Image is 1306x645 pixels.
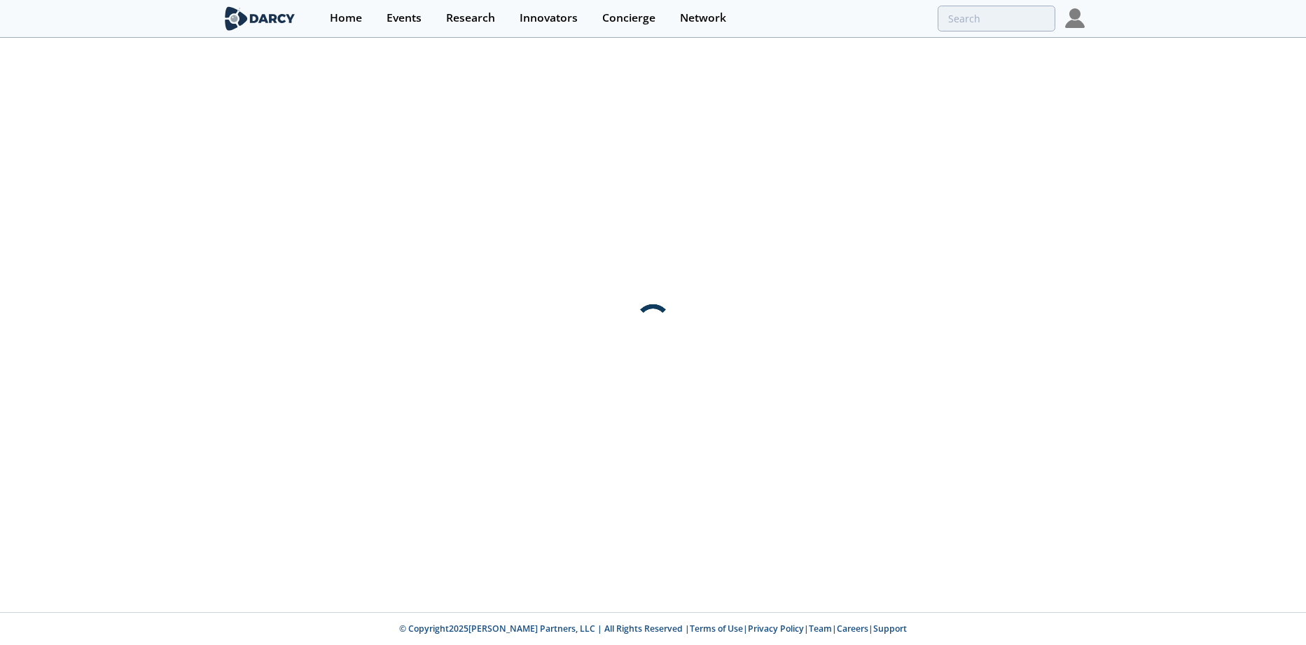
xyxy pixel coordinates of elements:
div: Events [387,13,422,24]
div: Network [680,13,726,24]
a: Terms of Use [690,623,743,635]
a: Careers [837,623,868,635]
a: Team [809,623,832,635]
img: logo-wide.svg [222,6,298,31]
div: Home [330,13,362,24]
a: Privacy Policy [748,623,804,635]
img: Profile [1065,8,1085,28]
p: © Copyright 2025 [PERSON_NAME] Partners, LLC | All Rights Reserved | | | | | [135,623,1172,635]
input: Advanced Search [938,6,1055,31]
div: Innovators [520,13,578,24]
div: Research [446,13,495,24]
a: Support [873,623,907,635]
div: Concierge [602,13,655,24]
